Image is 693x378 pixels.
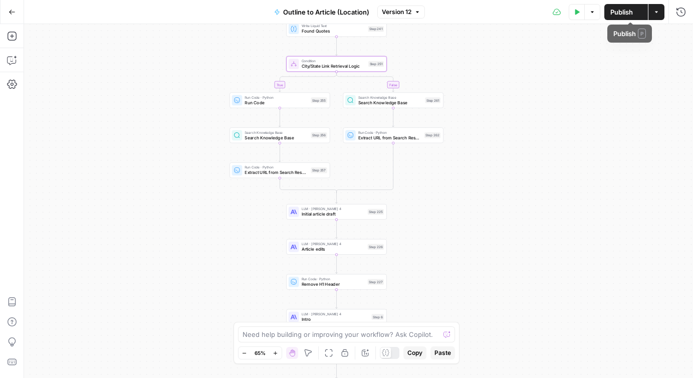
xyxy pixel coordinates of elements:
g: Edge from step_251 to step_261 [337,72,394,92]
div: Step 257 [311,167,327,173]
div: Search Knowledge BaseSearch Knowledge BaseStep 256 [229,127,330,143]
div: Run Code · PythonRun CodeStep 255 [229,92,330,108]
div: Step 6 [371,314,384,320]
span: Outline to Article (Location) [283,7,369,17]
span: LLM · [PERSON_NAME] 4 [302,241,365,246]
span: Copy [407,348,422,357]
div: Write Liquid TextFound QuotesStep 241 [286,21,387,37]
span: Search Knowledge Base [358,95,422,100]
div: Step 261 [425,97,440,103]
div: Step 251 [368,61,384,67]
g: Edge from step_226 to step_227 [336,255,338,274]
div: Step 262 [424,132,440,138]
g: Edge from step_251 to step_255 [279,72,336,92]
div: Run Code · PythonExtract URL from Search ResultsStep 262 [343,127,444,143]
div: LLM · [PERSON_NAME] 4IntroStep 6 [286,309,387,325]
g: Edge from step_241 to step_251 [336,37,338,56]
div: Search Knowledge BaseSearch Knowledge BaseStep 261 [343,92,444,108]
div: Step 227 [368,279,384,285]
span: Run Code · Python [245,95,308,100]
span: Write Liquid Text [302,24,365,29]
span: Run Code · Python [245,165,308,170]
div: Step 255 [311,97,327,103]
div: LLM · [PERSON_NAME] 4Initial article draftStep 225 [286,204,387,220]
span: Initial article draft [302,211,365,218]
span: Paste [434,348,451,357]
button: Paste [430,346,455,359]
div: Step 225 [368,209,384,215]
g: Edge from step_262 to step_251-conditional-end [337,143,393,193]
g: Edge from step_256 to step_257 [279,143,281,162]
g: Edge from step_261 to step_262 [392,108,394,127]
button: Publish [604,4,648,20]
span: Article edits [302,246,365,252]
span: City/State Link Retrieval Logic [302,63,366,70]
g: Edge from step_257 to step_251-conditional-end [280,178,336,193]
div: Run Code · PythonRemove H1 HeaderStep 227 [286,274,387,290]
span: Condition [302,59,366,64]
g: Edge from step_227 to step_6 [336,290,338,309]
span: Version 12 [382,8,411,17]
span: Search Knowledge Base [245,130,308,135]
span: LLM · [PERSON_NAME] 4 [302,311,369,316]
g: Edge from step_225 to step_226 [336,220,338,239]
div: Step 256 [311,132,327,138]
span: Search Knowledge Base [245,134,308,141]
span: Remove H1 Header [302,281,365,287]
div: Step 241 [368,26,384,32]
span: Run Code [245,99,308,106]
g: Edge from step_251-conditional-end to step_225 [336,192,338,204]
button: Copy [403,346,426,359]
button: Outline to Article (Location) [268,4,375,20]
span: LLM · [PERSON_NAME] 4 [302,207,365,212]
g: Edge from step_255 to step_256 [279,108,281,127]
span: Publish [610,7,633,17]
div: Run Code · PythonExtract URL from Search ResultsStep 257 [229,162,330,178]
span: Run Code · Python [302,276,365,281]
span: Extract URL from Search Results [245,169,308,176]
div: LLM · [PERSON_NAME] 4Article editsStep 226 [286,239,387,255]
span: Search Knowledge Base [358,99,422,106]
span: Extract URL from Search Results [358,134,422,141]
div: Step 226 [368,244,384,250]
span: 65% [255,349,266,357]
span: Intro [302,316,369,322]
div: ConditionCity/State Link Retrieval LogicStep 251 [286,56,387,72]
button: Version 12 [377,6,425,19]
span: Found Quotes [302,28,365,35]
span: Run Code · Python [358,130,422,135]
